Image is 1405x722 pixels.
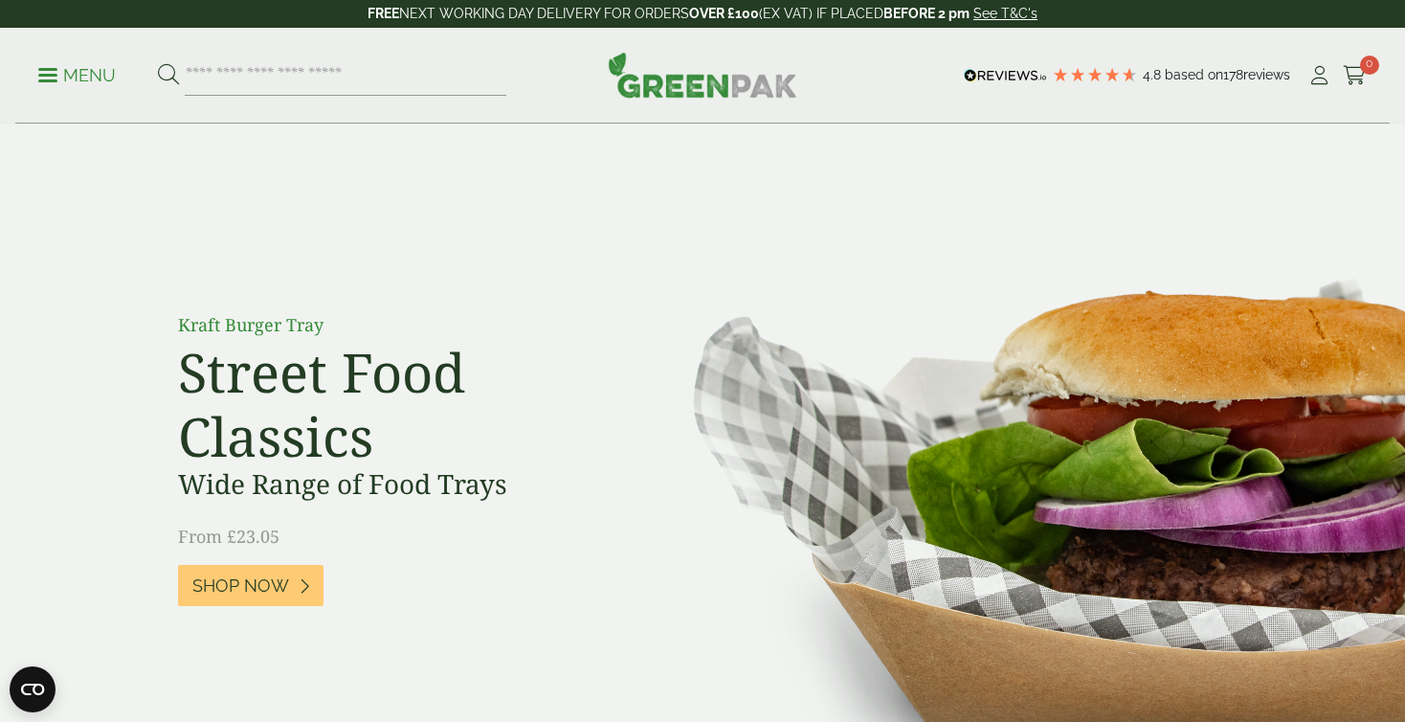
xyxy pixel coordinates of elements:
[178,340,609,468] h2: Street Food Classics
[178,468,609,501] h3: Wide Range of Food Trays
[178,565,323,606] a: Shop Now
[38,64,116,87] p: Menu
[38,64,116,83] a: Menu
[1165,67,1223,82] span: Based on
[883,6,970,21] strong: BEFORE 2 pm
[964,69,1047,82] img: REVIEWS.io
[1223,67,1243,82] span: 178
[1052,66,1138,83] div: 4.78 Stars
[1307,66,1331,85] i: My Account
[1243,67,1290,82] span: reviews
[608,52,797,98] img: GreenPak Supplies
[10,666,56,712] button: Open CMP widget
[1343,61,1367,90] a: 0
[1343,66,1367,85] i: Cart
[1360,56,1379,75] span: 0
[973,6,1037,21] a: See T&C's
[178,525,279,548] span: From £23.05
[689,6,759,21] strong: OVER £100
[178,312,609,338] p: Kraft Burger Tray
[1143,67,1165,82] span: 4.8
[192,575,289,597] span: Shop Now
[368,6,399,21] strong: FREE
